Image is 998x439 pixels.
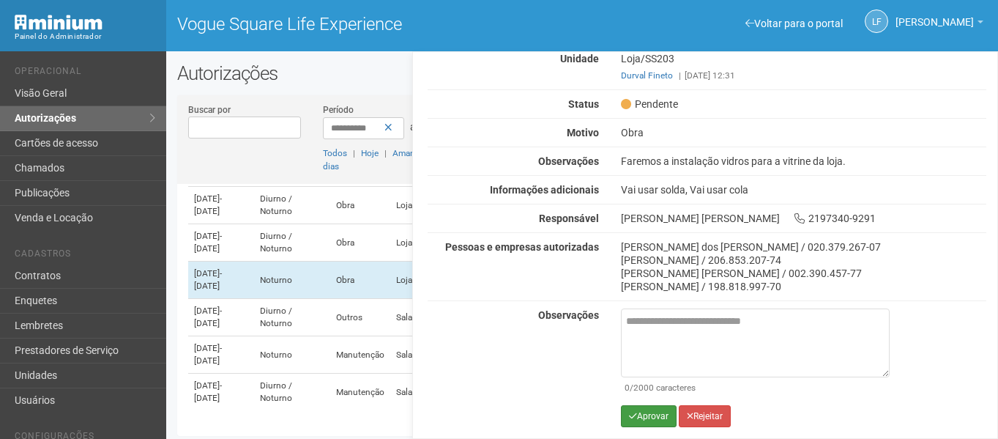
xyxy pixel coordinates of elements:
td: Sala/246 [390,299,487,336]
td: Sala/432 [390,374,487,411]
td: Sala/322 [390,336,487,374]
div: /2000 caracteres [625,381,886,394]
td: Obra [330,187,390,224]
strong: Observações [538,309,599,321]
td: Diurno / Noturno [254,374,330,411]
td: [DATE] [188,187,254,224]
strong: Responsável [539,213,599,224]
td: [DATE] [188,224,254,262]
strong: Unidade [560,53,599,64]
img: Minium [15,15,103,30]
button: Aprovar [621,405,677,427]
label: Período [323,103,354,117]
div: Faremos a instalação vidros para a vitrine da loja. [610,155,997,168]
div: [DATE] 12:31 [621,69,986,82]
strong: Observações [538,155,599,167]
li: Cadastros [15,248,155,264]
td: Manutenção [330,336,390,374]
td: Outros [330,299,390,336]
td: Noturno [254,336,330,374]
h1: Vogue Square Life Experience [177,15,571,34]
strong: Informações adicionais [490,184,599,196]
div: [PERSON_NAME] dos [PERSON_NAME] / 020.379.267-07 [621,240,986,254]
td: Obra [330,224,390,262]
td: [DATE] [188,374,254,411]
span: a [410,121,416,133]
a: [PERSON_NAME] [895,18,983,30]
li: Operacional [15,66,155,81]
td: [DATE] [188,262,254,299]
td: Loja/SS203 [390,262,487,299]
span: Letícia Florim [895,2,974,28]
strong: Status [568,98,599,110]
div: Painel do Administrador [15,30,155,43]
div: Vai usar solda, Vai usar cola [610,183,997,196]
span: | [384,148,387,158]
div: [PERSON_NAME] / 198.818.997-70 [621,280,986,293]
span: | [353,148,355,158]
td: Obra [330,262,390,299]
td: Diurno / Noturno [254,224,330,262]
a: Amanhã [392,148,425,158]
div: [PERSON_NAME] [PERSON_NAME] / 002.390.457-77 [621,267,986,280]
td: Manutenção [330,374,390,411]
a: Durval Fineto [621,70,673,81]
td: Loja/SS116 [390,187,487,224]
button: Rejeitar [679,405,731,427]
a: Voltar para o portal [745,18,843,29]
a: LF [865,10,888,33]
strong: Motivo [567,127,599,139]
div: [PERSON_NAME] [PERSON_NAME] 2197340-9291 [610,212,997,225]
label: Buscar por [188,103,231,117]
td: Loja/SS116 [390,224,487,262]
td: Diurno / Noturno [254,187,330,224]
span: Pendente [621,97,678,111]
span: | [679,70,681,81]
strong: Pessoas e empresas autorizadas [445,241,599,253]
td: [DATE] [188,336,254,374]
td: Diurno / Noturno [254,299,330,336]
div: [PERSON_NAME] / 206.853.207-74 [621,254,986,267]
td: [DATE] [188,299,254,336]
a: Todos [323,148,347,158]
div: Loja/SS203 [610,52,997,82]
h2: Autorizações [177,62,987,84]
span: 0 [625,383,630,393]
a: Hoje [361,148,379,158]
td: Noturno [254,262,330,299]
div: Obra [610,126,997,139]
